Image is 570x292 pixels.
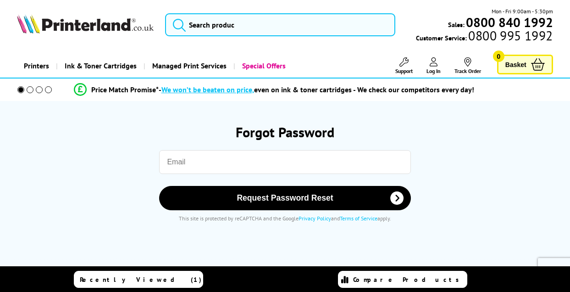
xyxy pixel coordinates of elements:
[91,85,159,94] span: Price Match Promise*
[33,215,536,222] div: This site is protected by reCAPTCHA and the Google and apply.
[299,215,331,222] a: Privacy Policy
[17,14,154,35] a: Printerland Logo
[395,57,413,74] a: Support
[338,271,467,288] a: Compare Products
[144,54,233,78] a: Managed Print Services
[159,186,410,210] button: Request Password Reset
[448,20,465,29] span: Sales:
[159,85,474,94] div: - even on ink & toner cartridges - We check our competitors every day!
[17,14,154,34] img: Printerland Logo
[17,54,56,78] a: Printers
[467,31,553,40] span: 0800 995 1992
[497,55,553,74] a: Basket 0
[465,18,553,27] a: 0800 840 1992
[426,57,441,74] a: Log In
[17,264,553,279] h2: Why buy from us?
[454,57,481,74] a: Track Order
[159,150,410,174] input: Email
[492,7,553,16] span: Mon - Fri 9:00am - 5:30pm
[24,123,545,141] h1: Forgot Password
[505,58,526,71] span: Basket
[353,275,464,284] span: Compare Products
[171,193,398,203] span: Request Password Reset
[65,54,137,78] span: Ink & Toner Cartridges
[395,67,413,74] span: Support
[74,271,203,288] a: Recently Viewed (1)
[80,275,202,284] span: Recently Viewed (1)
[426,67,441,74] span: Log In
[56,54,144,78] a: Ink & Toner Cartridges
[493,51,504,62] span: 0
[466,14,553,31] b: 0800 840 1992
[161,85,254,94] span: We won’t be beaten on price,
[233,54,293,78] a: Special Offers
[416,31,553,42] span: Customer Service:
[5,82,543,98] li: modal_Promise
[165,13,395,36] input: Search produc
[340,215,377,222] a: Terms of Service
